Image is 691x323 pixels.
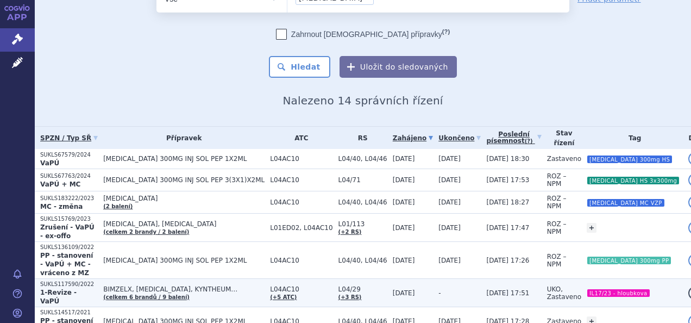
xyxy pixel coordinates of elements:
span: L04/29 [338,285,387,293]
i: [MEDICAL_DATA] MC VZP [587,199,664,207]
a: SPZN / Typ SŘ [40,131,98,146]
i: [MEDICAL_DATA] HS 3x300mg [587,177,679,184]
th: Tag [581,127,683,149]
span: L04/40, L04/46 [338,155,387,163]
abbr: (?) [442,28,450,35]
span: Zastaveno [547,155,581,163]
abbr: (?) [525,138,533,145]
i: [MEDICAL_DATA] 300mg PP [587,257,671,264]
span: [DATE] 17:53 [486,176,529,184]
span: [MEDICAL_DATA] 300MG INJ SOL PEP 1X2ML [103,257,265,264]
span: L01ED02, L04AC10 [270,224,332,232]
span: [DATE] 17:26 [486,257,529,264]
th: Stav řízení [542,127,581,149]
span: [DATE] [393,289,415,297]
span: [DATE] [393,155,415,163]
a: Poslednípísemnost(?) [486,127,541,149]
span: L04AC10 [270,285,332,293]
th: RS [333,127,387,149]
span: [DATE] [393,257,415,264]
span: BIMZELX, [MEDICAL_DATA], KYNTHEUM… [103,285,265,293]
span: [MEDICAL_DATA] 300MG INJ SOL PEP 3(3X1)X2ML [103,176,265,184]
span: [MEDICAL_DATA] [103,195,265,202]
span: [MEDICAL_DATA] 300MG INJ SOL PEP 1X2ML [103,155,265,163]
span: [DATE] [438,198,461,206]
p: SUKLS67579/2024 [40,151,98,159]
span: [DATE] [393,198,415,206]
span: ROZ – NPM [547,220,567,235]
a: (+5 ATC) [270,294,297,300]
a: + [587,223,596,233]
p: SUKLS183222/2023 [40,195,98,202]
span: [DATE] 17:47 [486,224,529,232]
strong: 1-Revize - VaPÚ [40,289,77,305]
span: L04/71 [338,176,387,184]
span: [DATE] [393,224,415,232]
span: [DATE] [438,224,461,232]
span: [DATE] [438,257,461,264]
strong: MC - změna [40,203,83,210]
span: [DATE] 18:27 [486,198,529,206]
span: L01/113 [338,220,387,228]
strong: PP - stanovení - VaPÚ + MC - vráceno z MZ [40,252,93,277]
a: (+2 RS) [338,229,362,235]
a: Ukončeno [438,131,481,146]
a: (celkem 2 brandy / 2 balení) [103,229,189,235]
span: L04AC10 [270,257,332,264]
p: SUKLS15769/2023 [40,215,98,223]
a: (2 balení) [103,203,133,209]
a: Zahájeno [393,131,433,146]
label: Zahrnout [DEMOGRAPHIC_DATA] přípravky [276,29,450,40]
span: L04/40, L04/46 [338,257,387,264]
a: (celkem 6 brandů / 9 balení) [103,294,190,300]
span: L04AC10 [270,155,332,163]
button: Hledat [269,56,330,78]
i: [MEDICAL_DATA] 300mg HS [587,156,672,163]
span: [MEDICAL_DATA], [MEDICAL_DATA] [103,220,265,228]
span: ROZ – NPM [547,172,567,188]
span: - [438,289,441,297]
span: Nalezeno 14 správních řízení [282,94,443,107]
span: [DATE] [438,155,461,163]
th: ATC [265,127,332,149]
strong: VaPÚ [40,159,59,167]
span: [DATE] [438,176,461,184]
span: ROZ – NPM [547,253,567,268]
p: SUKLS117590/2022 [40,281,98,288]
span: ROZ – NPM [547,195,567,210]
p: SUKLS136109/2022 [40,244,98,251]
span: UKO, Zastaveno [547,285,581,301]
span: L04AC10 [270,198,332,206]
span: [DATE] 18:30 [486,155,529,163]
i: IL17/23 - hloubkova [587,289,649,297]
strong: VaPÚ + MC [40,181,80,188]
span: L04AC10 [270,176,332,184]
p: SUKLS14517/2021 [40,309,98,316]
button: Uložit do sledovaných [340,56,457,78]
a: (+3 RS) [338,294,362,300]
span: [DATE] 17:51 [486,289,529,297]
th: Přípravek [98,127,265,149]
strong: Zrušení - VaPÚ - ex-offo [40,223,95,240]
span: L04/40, L04/46 [338,198,387,206]
span: [DATE] [393,176,415,184]
p: SUKLS67763/2024 [40,172,98,180]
